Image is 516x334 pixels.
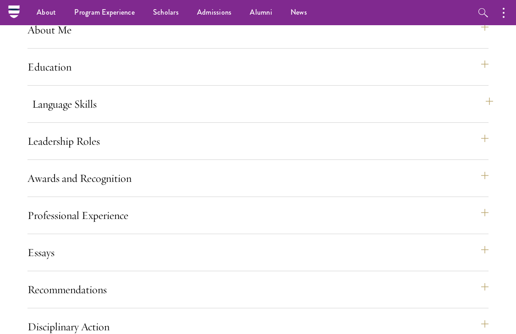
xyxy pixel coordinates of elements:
[27,56,489,78] button: Education
[27,167,489,189] button: Awards and Recognition
[27,241,489,263] button: Essays
[32,93,493,115] button: Language Skills
[27,130,489,152] button: Leadership Roles
[27,279,489,301] button: Recommendations
[27,19,489,41] button: About Me
[27,204,489,226] button: Professional Experience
